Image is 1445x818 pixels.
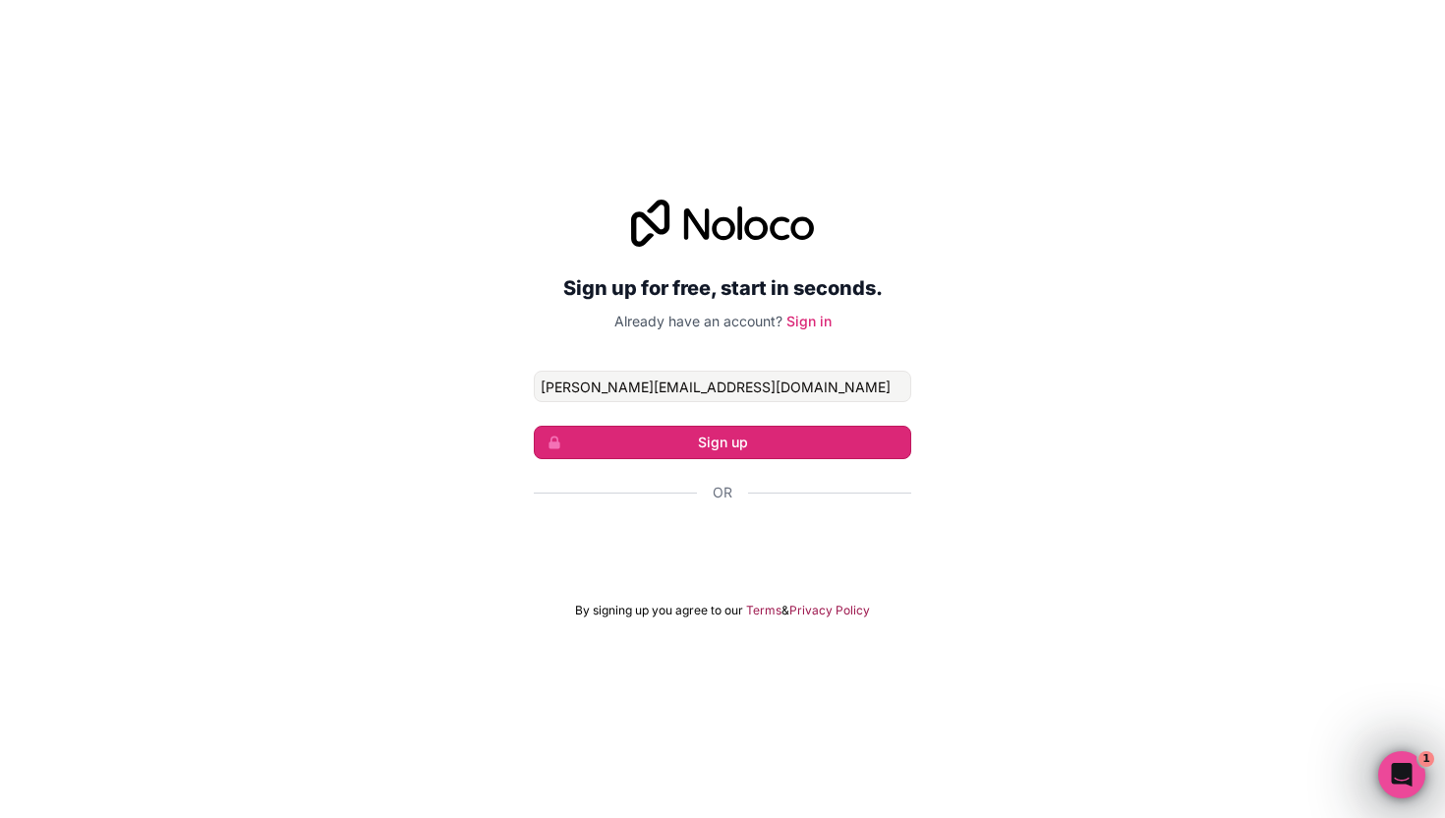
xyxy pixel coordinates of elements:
[534,426,911,459] button: Sign up
[789,603,870,618] a: Privacy Policy
[713,483,732,502] span: Or
[746,603,781,618] a: Terms
[614,313,782,329] span: Already have an account?
[786,313,832,329] a: Sign in
[534,270,911,306] h2: Sign up for free, start in seconds.
[1378,751,1425,798] iframe: Intercom live chat
[524,524,921,567] iframe: Sign in with Google Button
[781,603,789,618] span: &
[534,371,911,402] input: Email address
[575,603,743,618] span: By signing up you agree to our
[1418,751,1434,767] span: 1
